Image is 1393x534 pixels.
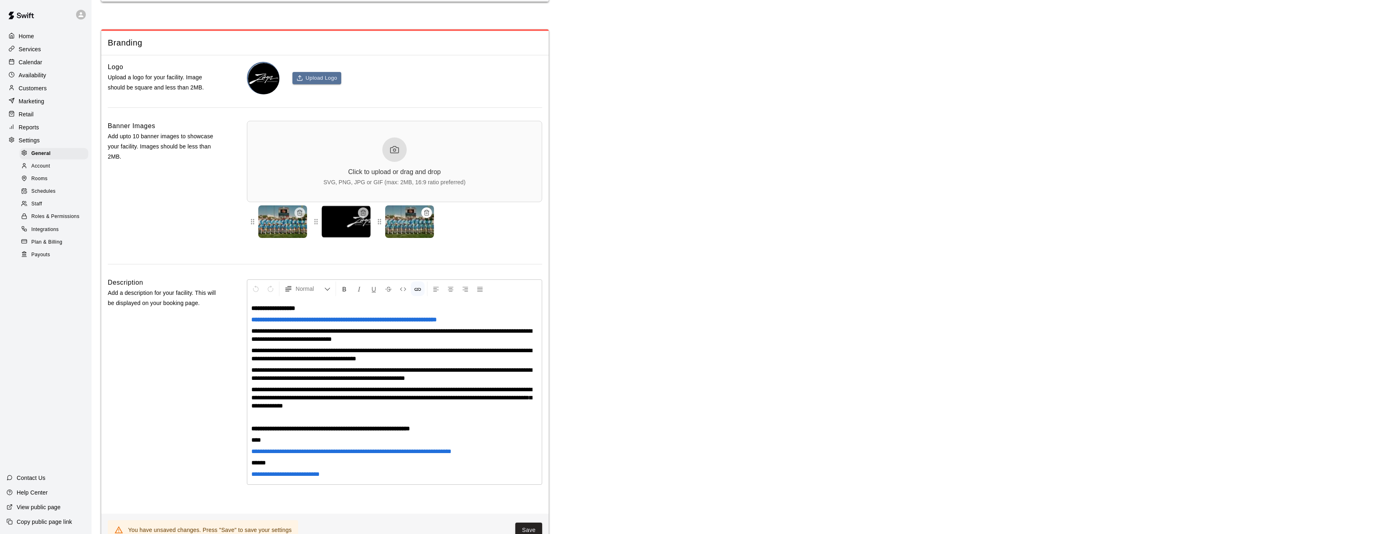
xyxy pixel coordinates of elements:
[108,288,221,308] p: Add a description for your facility. This will be displayed on your booking page.
[7,56,85,68] a: Calendar
[31,162,50,170] span: Account
[322,205,371,238] img: Banner 2
[31,213,79,221] span: Roles & Permissions
[20,249,88,261] div: Payouts
[20,173,88,185] div: Rooms
[249,281,263,296] button: Undo
[396,281,410,296] button: Insert Code
[19,97,44,105] p: Marketing
[248,63,279,94] img: Zinger Baseball Performance Center logo
[19,110,34,118] p: Retail
[20,198,92,211] a: Staff
[292,72,341,85] button: Upload Logo
[19,136,40,144] p: Settings
[17,518,72,526] p: Copy public page link
[7,30,85,42] a: Home
[31,200,42,208] span: Staff
[108,62,123,72] h6: Logo
[7,69,85,81] a: Availability
[7,82,85,94] a: Customers
[338,281,351,296] button: Format Bold
[20,211,88,222] div: Roles & Permissions
[31,238,62,246] span: Plan & Billing
[7,43,85,55] a: Services
[20,185,92,198] a: Schedules
[7,134,85,146] a: Settings
[20,186,88,197] div: Schedules
[108,72,221,93] p: Upload a logo for your facility. Image should be square and less than 2MB.
[20,161,88,172] div: Account
[31,226,59,234] span: Integrations
[20,198,88,210] div: Staff
[20,224,88,235] div: Integrations
[20,160,92,172] a: Account
[19,32,34,40] p: Home
[19,84,47,92] p: Customers
[323,179,465,185] div: SVG, PNG, JPG or GIF (max: 2MB, 16:9 ratio preferred)
[31,150,51,158] span: General
[411,281,425,296] button: Insert Link
[381,281,395,296] button: Format Strikethrough
[20,248,92,261] a: Payouts
[17,474,46,482] p: Contact Us
[7,108,85,120] a: Retail
[264,281,277,296] button: Redo
[19,123,39,131] p: Reports
[352,281,366,296] button: Format Italics
[19,45,41,53] p: Services
[108,277,143,288] h6: Description
[7,95,85,107] a: Marketing
[281,281,334,296] button: Formatting Options
[20,173,92,185] a: Rooms
[20,147,92,160] a: General
[258,205,307,238] img: Banner 1
[31,187,56,196] span: Schedules
[444,281,458,296] button: Center Align
[108,131,221,162] p: Add upto 10 banner images to showcase your facility. Images should be less than 2MB.
[20,223,92,236] a: Integrations
[7,121,85,133] a: Reports
[108,121,155,131] h6: Banner Images
[20,211,92,223] a: Roles & Permissions
[19,71,46,79] p: Availability
[20,148,88,159] div: General
[429,281,443,296] button: Left Align
[20,236,92,248] a: Plan & Billing
[17,488,48,497] p: Help Center
[19,58,42,66] p: Calendar
[31,251,50,259] span: Payouts
[17,503,61,511] p: View public page
[108,37,542,48] span: Branding
[458,281,472,296] button: Right Align
[385,205,434,238] img: Banner 3
[348,168,441,176] div: Click to upload or drag and drop
[20,237,88,248] div: Plan & Billing
[296,285,324,293] span: Normal
[31,175,48,183] span: Rooms
[473,281,487,296] button: Justify Align
[367,281,381,296] button: Format Underline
